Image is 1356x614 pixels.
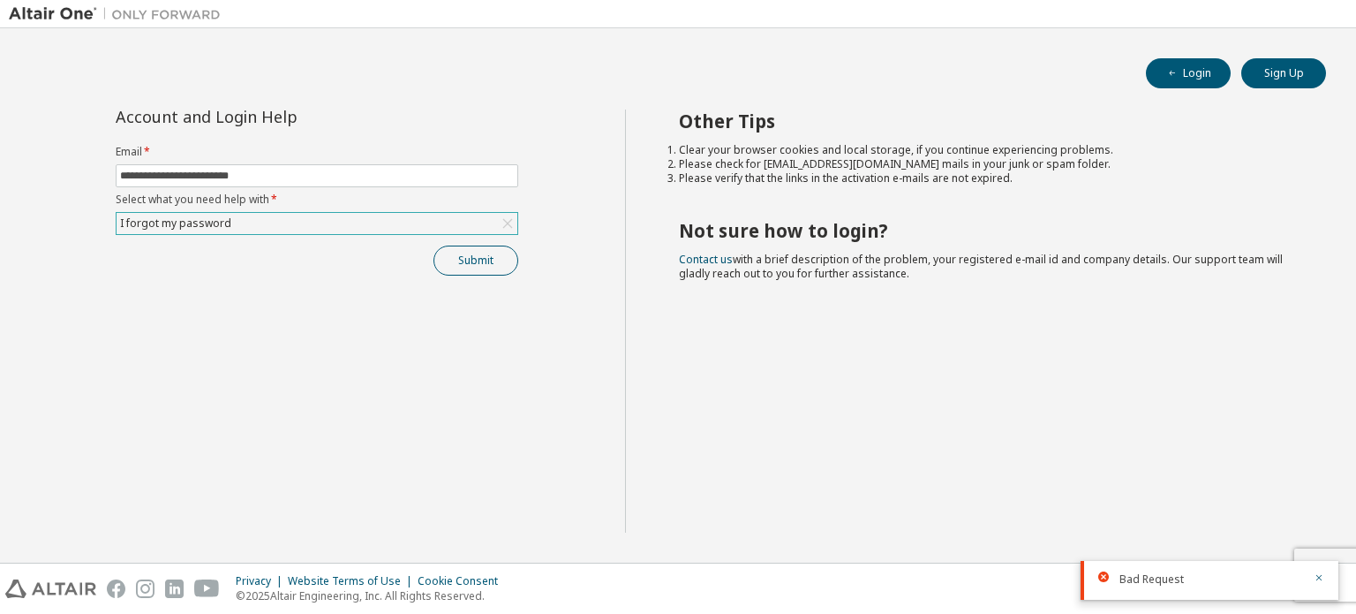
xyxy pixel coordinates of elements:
[117,214,234,233] div: I forgot my password
[1119,572,1184,587] span: Bad Request
[433,246,518,276] button: Submit
[116,145,518,159] label: Email
[236,574,288,588] div: Privacy
[418,574,508,588] div: Cookie Consent
[236,588,508,603] p: © 2025 Altair Engineering, Inc. All Rights Reserved.
[288,574,418,588] div: Website Terms of Use
[107,580,125,598] img: facebook.svg
[136,580,154,598] img: instagram.svg
[165,580,184,598] img: linkedin.svg
[116,193,518,207] label: Select what you need help with
[194,580,220,598] img: youtube.svg
[679,110,1295,133] h2: Other Tips
[679,252,1283,281] span: with a brief description of the problem, your registered e-mail id and company details. Our suppo...
[679,157,1295,171] li: Please check for [EMAIL_ADDRESS][DOMAIN_NAME] mails in your junk or spam folder.
[1241,58,1326,88] button: Sign Up
[116,110,438,124] div: Account and Login Help
[679,143,1295,157] li: Clear your browser cookies and local storage, if you continue experiencing problems.
[117,213,517,234] div: I forgot my password
[679,252,733,267] a: Contact us
[679,171,1295,186] li: Please verify that the links in the activation e-mails are not expired.
[9,5,230,23] img: Altair One
[679,219,1295,242] h2: Not sure how to login?
[5,580,96,598] img: altair_logo.svg
[1146,58,1231,88] button: Login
